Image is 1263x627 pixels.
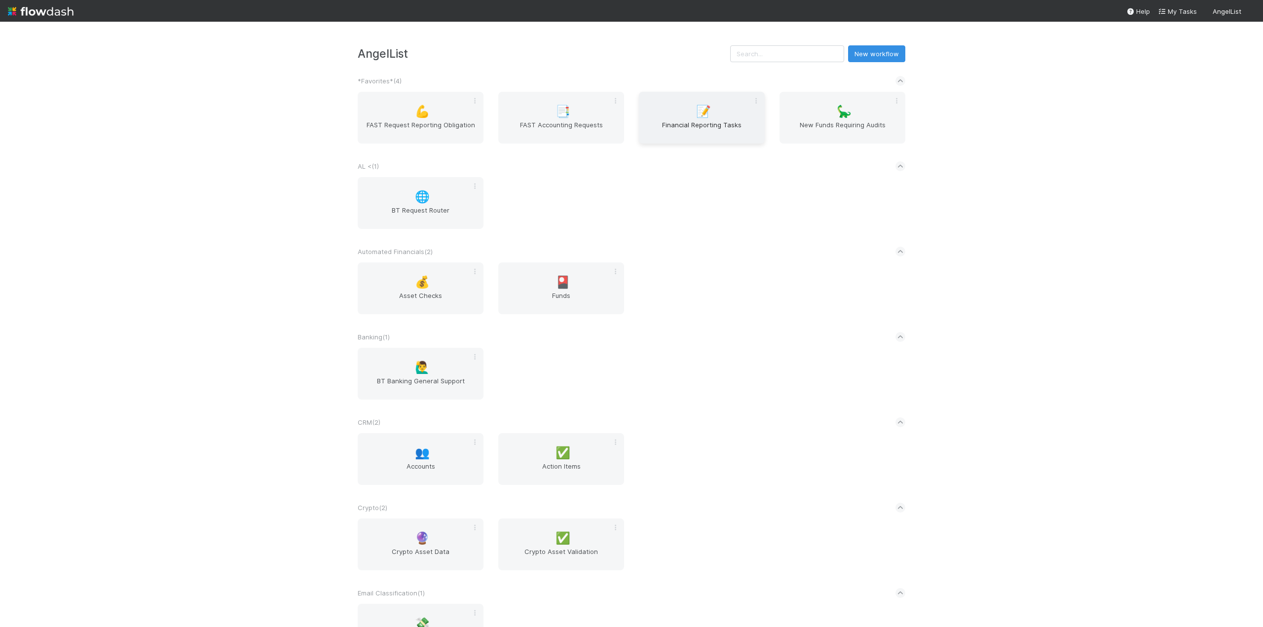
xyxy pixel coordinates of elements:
[498,92,624,144] a: 📑FAST Accounting Requests
[362,461,480,481] span: Accounts
[358,518,483,570] a: 🔮Crypto Asset Data
[1245,7,1255,17] img: avatar_705f3a58-2659-4f93-91ad-7a5be837418b.png
[358,262,483,314] a: 💰Asset Checks
[362,547,480,566] span: Crypto Asset Data
[1158,7,1197,15] span: My Tasks
[415,276,430,289] span: 💰
[362,291,480,310] span: Asset Checks
[780,92,905,144] a: 🦕New Funds Requiring Audits
[837,105,852,118] span: 🦕
[358,162,379,170] span: AL < ( 1 )
[358,348,483,400] a: 🙋‍♂️BT Banking General Support
[358,333,390,341] span: Banking ( 1 )
[1158,6,1197,16] a: My Tasks
[358,77,402,85] span: *Favorites* ( 4 )
[643,120,761,140] span: Financial Reporting Tasks
[696,105,711,118] span: 📝
[502,461,620,481] span: Action Items
[639,92,765,144] a: 📝Financial Reporting Tasks
[498,518,624,570] a: ✅Crypto Asset Validation
[8,3,74,20] img: logo-inverted-e16ddd16eac7371096b0.svg
[358,47,730,60] h3: AngelList
[415,446,430,459] span: 👥
[502,547,620,566] span: Crypto Asset Validation
[730,45,844,62] input: Search...
[498,262,624,314] a: 🎴Funds
[362,120,480,140] span: FAST Request Reporting Obligation
[415,190,430,203] span: 🌐
[358,418,380,426] span: CRM ( 2 )
[556,532,570,545] span: ✅
[556,446,570,459] span: ✅
[502,291,620,310] span: Funds
[1126,6,1150,16] div: Help
[358,504,387,512] span: Crypto ( 2 )
[556,276,570,289] span: 🎴
[362,376,480,396] span: BT Banking General Support
[358,433,483,485] a: 👥Accounts
[358,92,483,144] a: 💪FAST Request Reporting Obligation
[556,105,570,118] span: 📑
[498,433,624,485] a: ✅Action Items
[358,177,483,229] a: 🌐BT Request Router
[415,105,430,118] span: 💪
[358,248,433,256] span: Automated Financials ( 2 )
[848,45,905,62] button: New workflow
[358,589,425,597] span: Email Classification ( 1 )
[415,532,430,545] span: 🔮
[783,120,901,140] span: New Funds Requiring Audits
[1213,7,1241,15] span: AngelList
[362,205,480,225] span: BT Request Router
[415,361,430,374] span: 🙋‍♂️
[502,120,620,140] span: FAST Accounting Requests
